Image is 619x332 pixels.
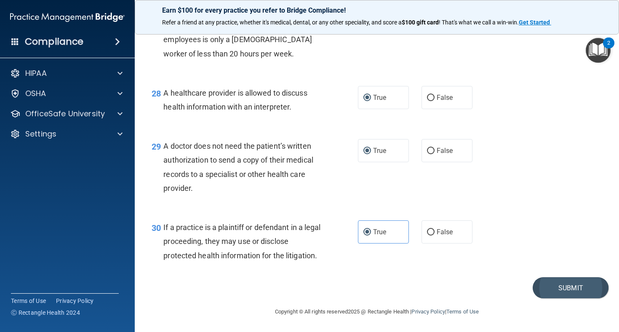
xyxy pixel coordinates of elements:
[10,88,123,99] a: OSHA
[373,147,386,155] span: True
[446,308,479,315] a: Terms of Use
[519,19,550,26] strong: Get Started
[437,94,453,102] span: False
[25,36,83,48] h4: Compliance
[439,19,519,26] span: ! That's what we call a win-win.
[11,297,46,305] a: Terms of Use
[533,277,608,299] button: Submit
[437,228,453,236] span: False
[163,223,320,260] span: If a practice is a plaintiff or defendant in a legal proceeding, they may use or disclose protect...
[411,308,445,315] a: Privacy Policy
[163,142,313,193] span: A doctor does not need the patient’s written authorization to send a copy of their medical record...
[427,95,435,101] input: False
[437,147,453,155] span: False
[152,142,161,152] span: 29
[10,109,123,119] a: OfficeSafe University
[10,9,125,26] img: PMB logo
[152,88,161,99] span: 28
[607,43,610,54] div: 2
[25,88,46,99] p: OSHA
[152,223,161,233] span: 30
[363,148,371,154] input: True
[25,68,47,78] p: HIPAA
[519,19,551,26] a: Get Started
[162,19,402,26] span: Refer a friend at any practice, whether it's medical, dental, or any other speciality, and score a
[163,7,314,58] span: You may assign the same log – on ID or User ID to employees so long has one of the employees is o...
[373,228,386,236] span: True
[25,109,105,119] p: OfficeSafe University
[25,129,56,139] p: Settings
[56,297,94,305] a: Privacy Policy
[427,148,435,154] input: False
[363,229,371,236] input: True
[402,19,439,26] strong: $100 gift card
[11,308,80,317] span: Ⓒ Rectangle Health 2024
[363,95,371,101] input: True
[223,298,531,325] div: Copyright © All rights reserved 2025 @ Rectangle Health | |
[162,6,592,14] p: Earn $100 for every practice you refer to Bridge Compliance!
[427,229,435,236] input: False
[10,68,123,78] a: HIPAA
[586,38,611,63] button: Open Resource Center, 2 new notifications
[373,94,386,102] span: True
[163,88,307,111] span: A healthcare provider is allowed to discuss health information with an interpreter.
[10,129,123,139] a: Settings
